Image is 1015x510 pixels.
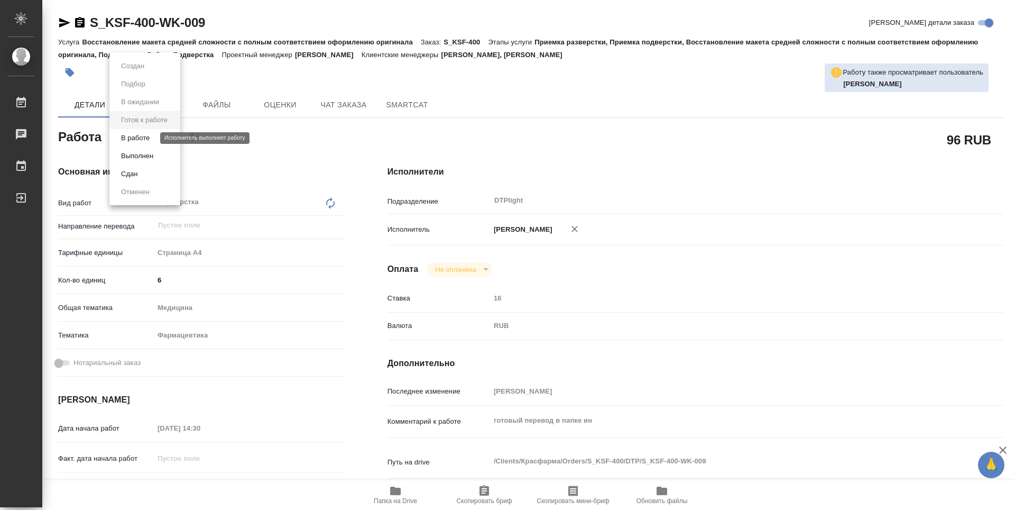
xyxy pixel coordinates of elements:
[118,168,141,180] button: Сдан
[118,150,156,162] button: Выполнен
[118,132,153,144] button: В работе
[118,114,171,126] button: Готов к работе
[118,78,149,90] button: Подбор
[118,60,147,72] button: Создан
[118,186,153,198] button: Отменен
[118,96,162,108] button: В ожидании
